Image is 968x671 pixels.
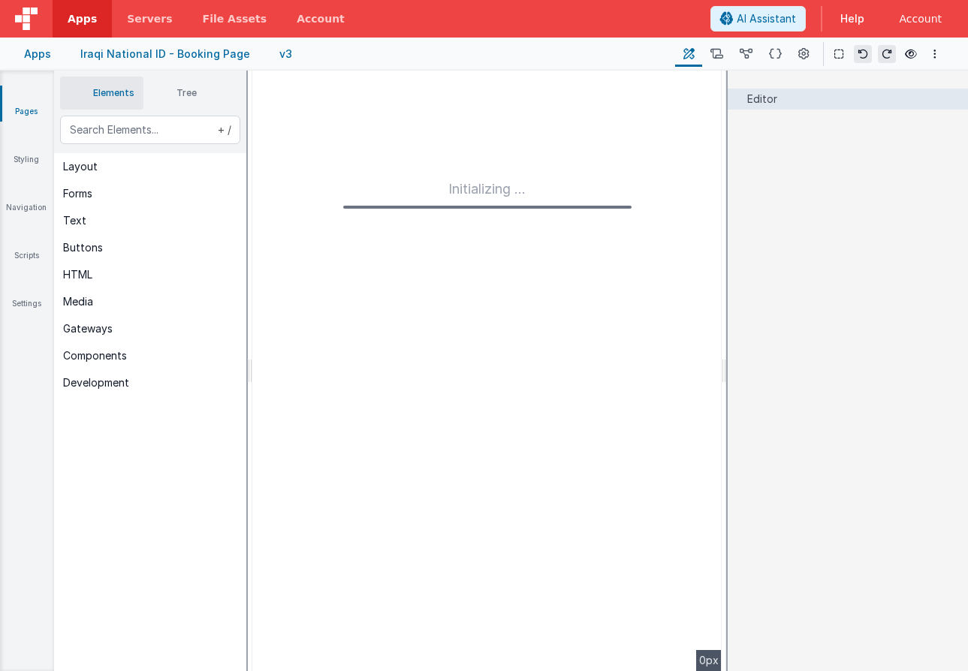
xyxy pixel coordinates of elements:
button: Development [54,369,246,396]
input: Search Elements... [60,116,240,144]
button: Account [899,11,956,26]
div: Layout [63,159,98,174]
div: --> [252,71,722,671]
span: Tree [176,87,197,99]
div: Media [63,294,93,309]
div: Apps [24,47,51,62]
div: Forms [63,186,92,201]
button: Gateways [54,315,246,342]
div: 0px [696,650,722,671]
span: Elements [93,87,134,99]
button: Buttons [54,234,246,261]
div: Iraqi National ID - Booking Page [80,47,250,62]
div: Components [63,348,127,363]
button: Media [54,288,246,315]
span: Account [899,11,942,26]
button: HTML [54,261,246,288]
span: Servers [127,11,172,26]
button: Layout [54,153,246,180]
div: HTML [63,267,92,282]
span: Help [840,11,864,26]
div: Development [63,375,129,390]
div: v3 [279,47,298,62]
span: AI Assistant [737,11,796,26]
h2: Editor [741,89,777,110]
span: Apps [68,11,97,26]
div: Gateways [63,321,113,336]
span: + / [215,116,231,144]
div: Text [63,213,86,228]
button: AI Assistant [710,6,806,32]
button: Components [54,342,246,369]
div: Initializing ... [343,179,632,209]
button: Forms [54,180,246,207]
button: Text [54,207,246,234]
span: File Assets [203,11,267,26]
button: Options [926,45,944,63]
div: Buttons [63,240,103,255]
